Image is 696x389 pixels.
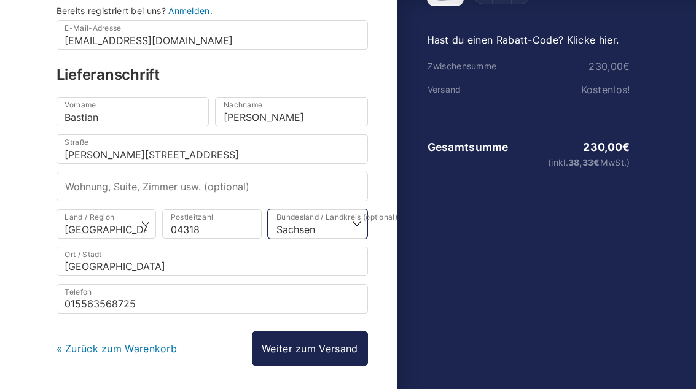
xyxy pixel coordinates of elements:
[583,141,630,153] bdi: 230,00
[57,20,368,50] input: E-Mail-Adresse
[622,141,630,153] span: €
[57,6,166,16] span: Bereits registriert bei uns?
[57,67,368,82] h3: Lieferanschrift
[252,331,367,366] a: Weiter zum Versand
[57,247,368,276] input: Ort / Stadt
[57,134,368,164] input: Straße
[57,284,368,314] input: Telefon
[495,84,630,95] td: Kostenlos!
[162,209,262,239] input: Postleitzahl
[57,172,368,201] input: Wohnung, Suite, Zimmer usw. (optional)
[593,157,600,168] span: €
[510,158,630,167] small: (inkl. MwSt.)
[623,60,630,72] span: €
[427,34,619,46] a: Hast du einen Rabatt-Code? Klicke hier.
[57,342,178,355] a: « Zurück zum Warenkorb
[168,6,213,16] a: Anmelden.
[215,97,368,126] input: Nachname
[57,97,209,126] input: Vorname
[568,157,600,168] span: 38,33
[588,60,630,72] bdi: 230,00
[427,61,498,71] th: Zwischensumme
[427,141,509,153] th: Gesamtsumme
[427,85,495,94] th: Versand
